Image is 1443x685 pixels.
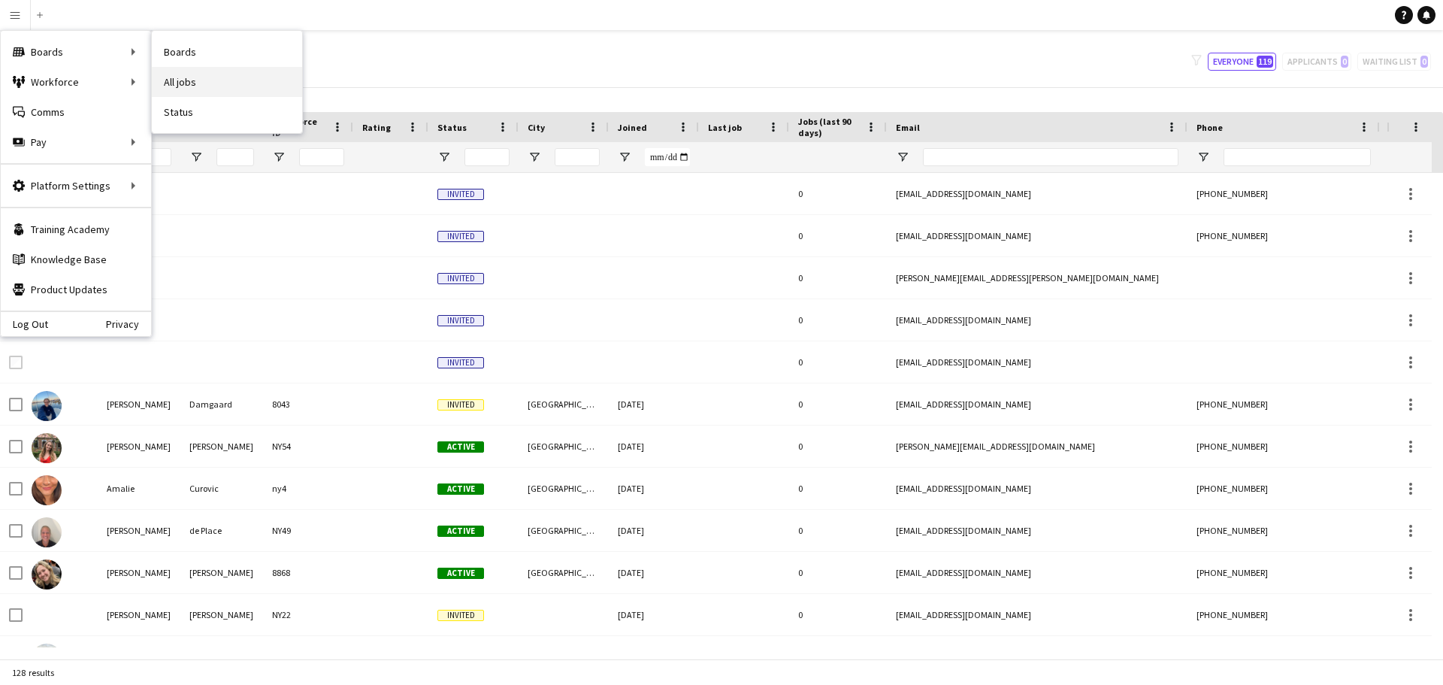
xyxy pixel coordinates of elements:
div: [PERSON_NAME][EMAIL_ADDRESS][DOMAIN_NAME] [887,426,1187,467]
div: Platform Settings [1,171,151,201]
button: Open Filter Menu [437,150,451,164]
div: 8043 [263,383,353,425]
div: [PERSON_NAME] [180,552,263,593]
img: Amalia Christensen [32,433,62,463]
button: Open Filter Menu [1196,150,1210,164]
div: [PERSON_NAME] [98,383,180,425]
div: [EMAIL_ADDRESS][DOMAIN_NAME] [887,173,1187,214]
a: Training Academy [1,214,151,244]
div: Amalie [98,468,180,509]
div: 0 [789,215,887,256]
div: 1 [789,636,887,677]
img: Andrea Lind Christensen [32,559,62,590]
div: [EMAIL_ADDRESS][DOMAIN_NAME] [887,510,1187,551]
a: All jobs [152,67,302,97]
input: Status Filter Input [464,148,510,166]
span: Invited [437,273,484,284]
img: Andrea de Place [32,517,62,547]
div: 89 days [699,636,789,677]
span: Invited [437,231,484,242]
div: [GEOGRAPHIC_DATA] [519,426,609,467]
div: [DATE] [609,636,699,677]
div: [PHONE_NUMBER] [1187,468,1380,509]
img: Amalie Curovic [32,475,62,505]
span: Last job [708,122,742,133]
input: First Name Filter Input [134,148,171,166]
div: [GEOGRAPHIC_DATA] [519,552,609,593]
div: [EMAIL_ADDRESS][DOMAIN_NAME] [887,636,1187,677]
div: Boards [1,37,151,67]
span: Active [437,568,484,579]
div: [PHONE_NUMBER] [1187,426,1380,467]
div: 8868 [263,552,353,593]
input: Last Name Filter Input [216,148,254,166]
a: Knowledge Base [1,244,151,274]
span: 119 [1257,56,1273,68]
div: [EMAIL_ADDRESS][DOMAIN_NAME] [887,299,1187,341]
div: 0 [789,552,887,593]
div: 0 [789,173,887,214]
div: [GEOGRAPHIC_DATA] [519,468,609,509]
span: Invited [437,189,484,200]
span: Jobs (last 90 days) [798,116,860,138]
span: Invited [437,399,484,411]
div: [PHONE_NUMBER] [1187,594,1380,635]
button: Open Filter Menu [272,150,286,164]
div: Workforce [1,67,151,97]
div: [DATE] [609,468,699,509]
div: [EMAIL_ADDRESS][DOMAIN_NAME] [887,552,1187,593]
div: [DATE] [609,510,699,551]
span: Email [896,122,920,133]
div: [DATE] [609,383,699,425]
button: Everyone119 [1208,53,1276,71]
div: [EMAIL_ADDRESS][DOMAIN_NAME] [887,383,1187,425]
div: 0 [789,341,887,383]
span: Invited [437,610,484,621]
div: [GEOGRAPHIC_DATA] [519,636,609,677]
div: 0 [789,257,887,299]
div: [EMAIL_ADDRESS][DOMAIN_NAME] [887,594,1187,635]
div: Hedegaard [180,636,263,677]
div: [PHONE_NUMBER] [1187,636,1380,677]
a: Log Out [1,318,48,330]
input: Email Filter Input [923,148,1178,166]
input: Row Selection is disabled for this row (unchecked) [9,356,23,369]
span: City [528,122,545,133]
div: [PHONE_NUMBER] [1187,215,1380,256]
a: Boards [152,37,302,67]
div: [PERSON_NAME][EMAIL_ADDRESS][PERSON_NAME][DOMAIN_NAME] [887,257,1187,299]
span: Joined [618,122,647,133]
a: Privacy [106,318,151,330]
button: Open Filter Menu [618,150,631,164]
div: [DATE] [609,552,699,593]
button: Open Filter Menu [528,150,541,164]
div: Anika [98,636,180,677]
a: Product Updates [1,274,151,305]
div: NY54 [263,426,353,467]
div: [PHONE_NUMBER] [1187,383,1380,425]
div: Damgaard [180,383,263,425]
span: Invited [437,315,484,326]
div: [PHONE_NUMBER] [1187,173,1380,214]
div: ny4 [263,468,353,509]
div: 0 [789,594,887,635]
button: Open Filter Menu [189,150,203,164]
input: City Filter Input [555,148,600,166]
div: [PHONE_NUMBER] [1187,510,1380,551]
div: NY22 [263,594,353,635]
button: Open Filter Menu [896,150,909,164]
div: [PERSON_NAME] [98,510,180,551]
span: Rating [362,122,391,133]
span: Active [437,483,484,495]
div: [EMAIL_ADDRESS][DOMAIN_NAME] [887,468,1187,509]
div: 0 [789,468,887,509]
input: Joined Filter Input [645,148,690,166]
div: 8021 [263,636,353,677]
div: 0 [789,383,887,425]
div: [EMAIL_ADDRESS][DOMAIN_NAME] [887,341,1187,383]
a: Status [152,97,302,127]
div: [PERSON_NAME] [180,426,263,467]
div: 0 [789,426,887,467]
div: [EMAIL_ADDRESS][DOMAIN_NAME] [887,215,1187,256]
a: Comms [1,97,151,127]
